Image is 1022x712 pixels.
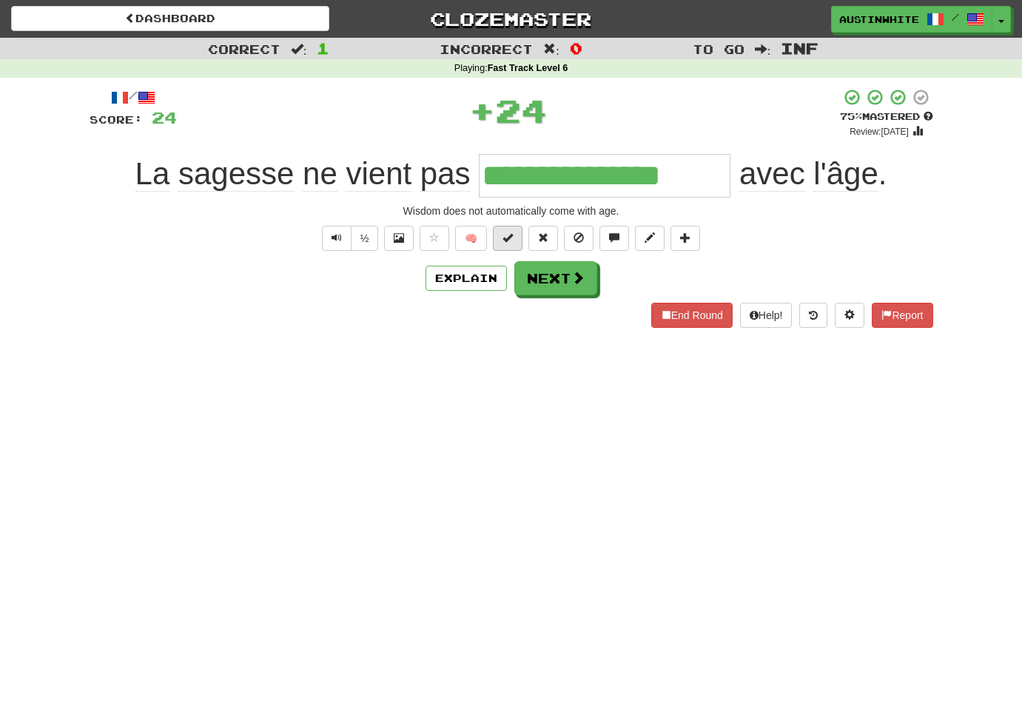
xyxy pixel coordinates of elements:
[740,303,793,328] button: Help!
[599,226,629,251] button: Discuss sentence (alt+u)
[426,266,507,291] button: Explain
[90,113,143,126] span: Score:
[90,88,177,107] div: /
[693,41,744,56] span: To go
[319,226,379,251] div: Text-to-speech controls
[564,226,594,251] button: Ignore sentence (alt+i)
[730,156,887,192] span: .
[570,39,582,57] span: 0
[455,226,487,251] button: 🧠
[739,156,805,192] span: avec
[952,12,959,22] span: /
[840,110,862,122] span: 75 %
[850,127,909,137] small: Review: [DATE]
[90,204,933,218] div: Wisdom does not automatically come with age.
[352,6,670,32] a: Clozemaster
[440,41,533,56] span: Incorrect
[840,110,933,124] div: Mastered
[872,303,932,328] button: Report
[493,226,522,251] button: Set this sentence to 100% Mastered (alt+m)
[839,13,919,26] span: austinwhite
[755,43,771,56] span: :
[291,43,307,56] span: :
[303,156,337,192] span: ne
[469,88,495,132] span: +
[495,92,547,129] span: 24
[317,39,329,57] span: 1
[178,156,294,192] span: sagesse
[420,226,449,251] button: Favorite sentence (alt+f)
[831,6,992,33] a: austinwhite /
[152,108,177,127] span: 24
[420,156,471,192] span: pas
[135,156,170,192] span: La
[322,226,352,251] button: Play sentence audio (ctl+space)
[346,156,411,192] span: vient
[635,226,665,251] button: Edit sentence (alt+d)
[651,303,733,328] button: End Round
[351,226,379,251] button: ½
[208,41,280,56] span: Correct
[528,226,558,251] button: Reset to 0% Mastered (alt+r)
[384,226,414,251] button: Show image (alt+x)
[488,63,568,73] strong: Fast Track Level 6
[670,226,700,251] button: Add to collection (alt+a)
[813,156,878,192] span: l'âge
[781,39,818,57] span: Inf
[799,303,827,328] button: Round history (alt+y)
[514,261,597,295] button: Next
[543,43,559,56] span: :
[11,6,329,31] a: Dashboard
